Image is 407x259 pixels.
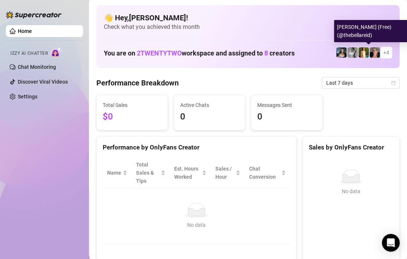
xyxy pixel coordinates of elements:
[382,234,400,252] div: Open Intercom Messenger
[18,64,56,70] a: Chat Monitoring
[104,13,392,23] h4: 👋 Hey, [PERSON_NAME] !
[132,158,170,188] th: Total Sales & Tips
[137,49,182,57] span: 2TWENTYTWO
[347,47,358,58] img: Kennedy (Free)
[104,23,392,31] span: Check what you achieved this month
[6,11,62,18] img: logo-BBDzfeDw.svg
[312,187,390,195] div: No data
[18,28,32,34] a: Home
[245,158,290,188] th: Chat Conversion
[383,48,389,57] span: + 4
[264,49,268,57] span: 8
[103,110,162,124] span: $0
[358,47,369,58] img: Mocha (Free)
[211,158,244,188] th: Sales / Hour
[336,47,347,58] img: Maddie (Free)
[103,142,290,152] div: Performance by OnlyFans Creator
[103,158,132,188] th: Name
[174,165,201,181] div: Est. Hours Worked
[103,101,162,109] span: Total Sales
[326,77,395,88] span: Last 7 days
[249,165,280,181] span: Chat Conversion
[10,50,48,57] span: Izzy AI Chatter
[51,47,62,58] img: AI Chatter
[257,110,316,124] span: 0
[215,165,234,181] span: Sales / Hour
[136,161,159,185] span: Total Sales & Tips
[180,110,239,124] span: 0
[309,142,393,152] div: Sales by OnlyFans Creator
[370,47,380,58] img: Bella (Free)
[18,79,68,85] a: Discover Viral Videos
[104,49,295,57] h1: You are on workspace and assigned to creators
[96,78,179,88] h4: Performance Breakdown
[110,221,283,229] div: No data
[257,101,316,109] span: Messages Sent
[107,169,121,177] span: Name
[180,101,239,109] span: Active Chats
[391,81,396,85] span: calendar
[18,94,37,100] a: Settings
